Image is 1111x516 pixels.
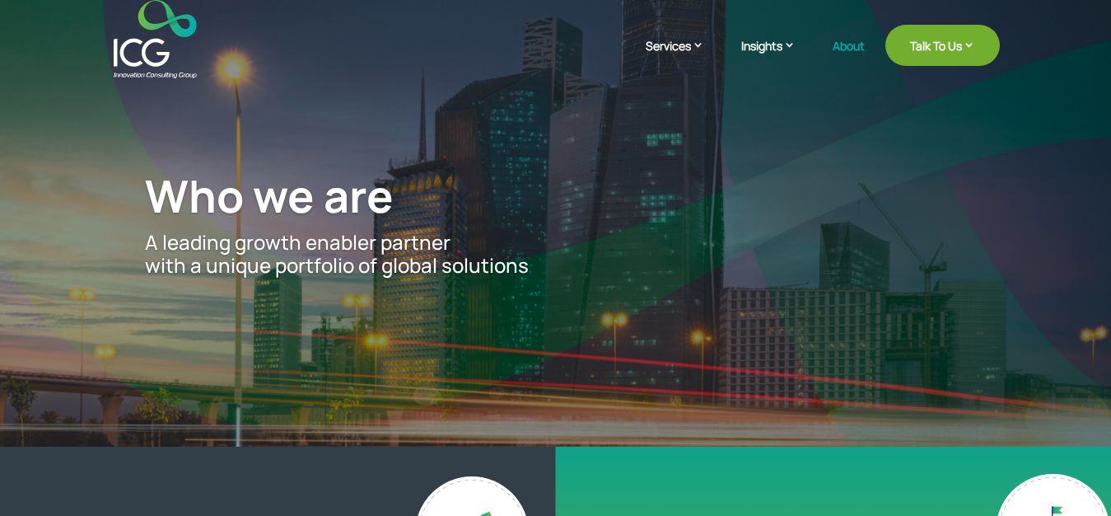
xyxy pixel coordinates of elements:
[145,165,394,226] span: Who we are
[885,25,1000,66] a: Talk To Us
[833,40,865,78] a: About
[741,37,812,78] a: Insights
[145,231,966,279] p: A leading growth enabler partner with a unique portfolio of global solutions
[646,37,721,78] a: Services
[1029,437,1111,516] iframe: Chat Widget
